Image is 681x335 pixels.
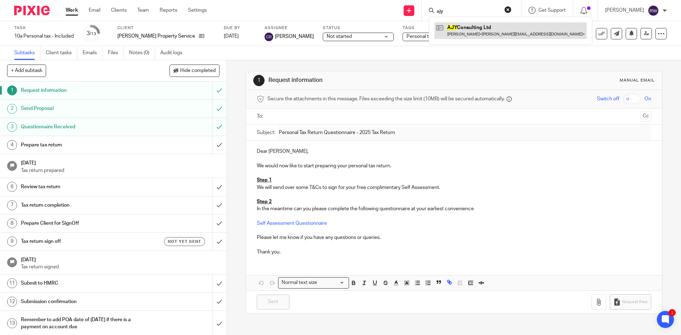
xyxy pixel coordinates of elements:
[21,158,220,167] h1: [DATE]
[257,162,651,169] p: We would now like to start preparing your personal tax return.
[188,7,207,14] a: Settings
[436,9,500,15] input: Search
[610,294,651,310] button: Request files
[21,140,144,150] h1: Prepare tax return
[268,77,469,84] h1: Request information
[224,25,256,31] label: Due by
[7,278,17,288] div: 11
[160,7,177,14] a: Reports
[66,7,78,14] a: Work
[117,25,215,31] label: Client
[7,140,17,150] div: 4
[21,182,144,192] h1: Review tax return
[117,33,195,40] p: [PERSON_NAME] Property Services Ltd
[90,32,96,36] small: /13
[265,33,273,41] img: svg%3E
[137,7,149,14] a: Team
[21,85,144,96] h1: Request information
[89,7,100,14] a: Email
[168,239,201,245] span: Not yet sent
[257,178,272,183] u: Step 1
[406,34,442,39] span: Personal tax + 2
[597,95,619,102] span: Switch off
[257,249,651,256] p: Thank you.
[257,295,289,310] input: Sent
[7,122,17,132] div: 3
[83,46,103,60] a: Emails
[257,129,275,136] label: Subject:
[87,29,96,38] div: 3
[7,182,17,192] div: 6
[224,34,239,39] span: [DATE]
[257,234,651,241] p: Please let me know if you have any questions or queries.
[14,25,74,31] label: Task
[21,263,220,270] p: Tax return signed
[257,184,651,191] p: We will send over some T&Cs to sign for your free complimentary Self Assessment.
[278,277,349,288] div: Search for option
[504,6,511,13] button: Clear
[21,236,144,247] h1: Tax return sign off
[7,200,17,210] div: 7
[622,299,647,305] span: Request files
[7,85,17,95] div: 1
[21,278,144,289] h1: Submit to HMRC
[160,46,188,60] a: Audit logs
[620,78,655,83] div: Manual email
[21,314,144,333] h1: Remember to add POA date of [DATE] if there is a payment on account due
[7,318,17,328] div: 13
[21,255,220,263] h1: [DATE]
[644,95,651,102] span: On
[7,65,46,77] button: + Add subtask
[257,113,265,120] label: To:
[7,104,17,114] div: 2
[257,199,272,204] u: Step 2
[14,46,40,60] a: Subtasks
[403,25,474,31] label: Tags
[46,46,77,60] a: Client tasks
[253,75,265,86] div: 1
[648,5,659,16] img: svg%3E
[669,309,676,316] div: 1
[257,148,651,155] p: Dear [PERSON_NAME],
[257,221,327,226] a: Self Assessment Questionnaire
[180,68,216,74] span: Hide completed
[14,33,74,40] div: 10a Personal tax - Included
[605,7,644,14] p: [PERSON_NAME]
[170,65,220,77] button: Hide completed
[21,296,144,307] h1: Submission confirmation
[327,34,352,39] span: Not started
[7,218,17,228] div: 8
[319,279,345,286] input: Search for option
[280,279,319,286] span: Normal text size
[108,46,124,60] a: Files
[267,95,505,102] span: Secure the attachments in this message. Files exceeding the size limit (10MB) will be secured aut...
[275,33,314,40] span: [PERSON_NAME]
[265,25,314,31] label: Assignee
[7,236,17,246] div: 9
[21,218,144,229] h1: Prepare Client for SignOff
[641,111,651,122] button: Cc
[129,46,155,60] a: Notes (0)
[111,7,127,14] a: Clients
[323,25,394,31] label: Status
[21,122,144,132] h1: Questionnaire Received
[21,200,144,211] h1: Tax return completion
[21,103,144,114] h1: Send Proposal
[14,6,50,15] img: Pixie
[21,167,220,174] p: Tax return prepared
[538,8,566,13] span: Get Support
[7,297,17,307] div: 12
[257,205,651,212] p: In the meantime can you please complete the following questionnaire at your earliest convenience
